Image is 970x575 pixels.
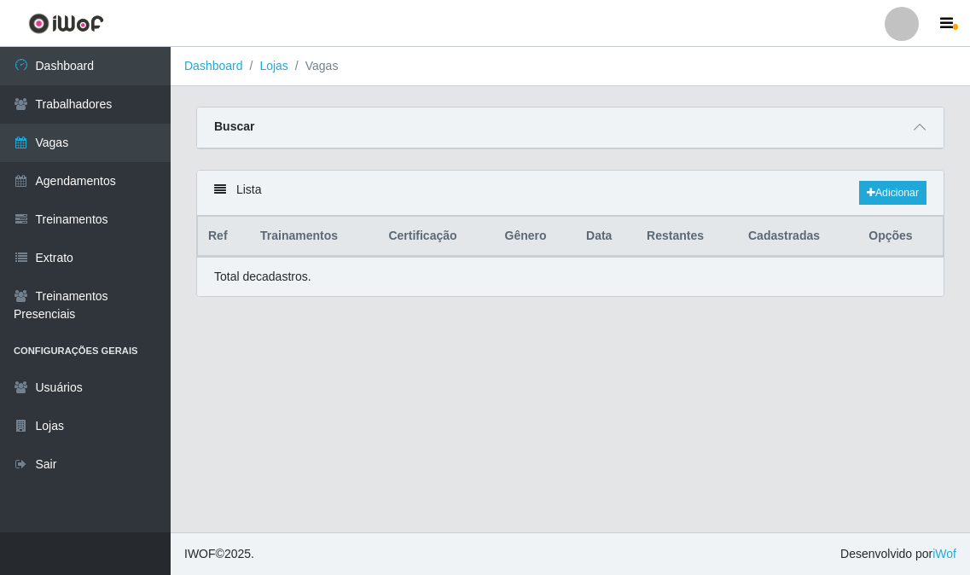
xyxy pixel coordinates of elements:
div: Lista [197,171,944,216]
img: CoreUI Logo [28,13,104,34]
strong: Buscar [214,119,254,133]
span: IWOF [184,547,216,560]
span: © 2025 . [184,545,254,563]
th: Data [576,217,636,257]
li: Vagas [288,57,339,75]
th: Gênero [495,217,576,257]
a: Dashboard [184,59,243,73]
th: Opções [858,217,943,257]
a: Adicionar [859,181,926,205]
th: Ref [198,217,251,257]
th: Cadastradas [738,217,858,257]
nav: breadcrumb [171,47,970,86]
th: Trainamentos [250,217,378,257]
a: Lojas [259,59,288,73]
a: iWof [932,547,956,560]
th: Restantes [636,217,738,257]
span: Desenvolvido por [840,545,956,563]
p: Total de cadastros. [214,268,311,286]
th: Certificação [378,217,494,257]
